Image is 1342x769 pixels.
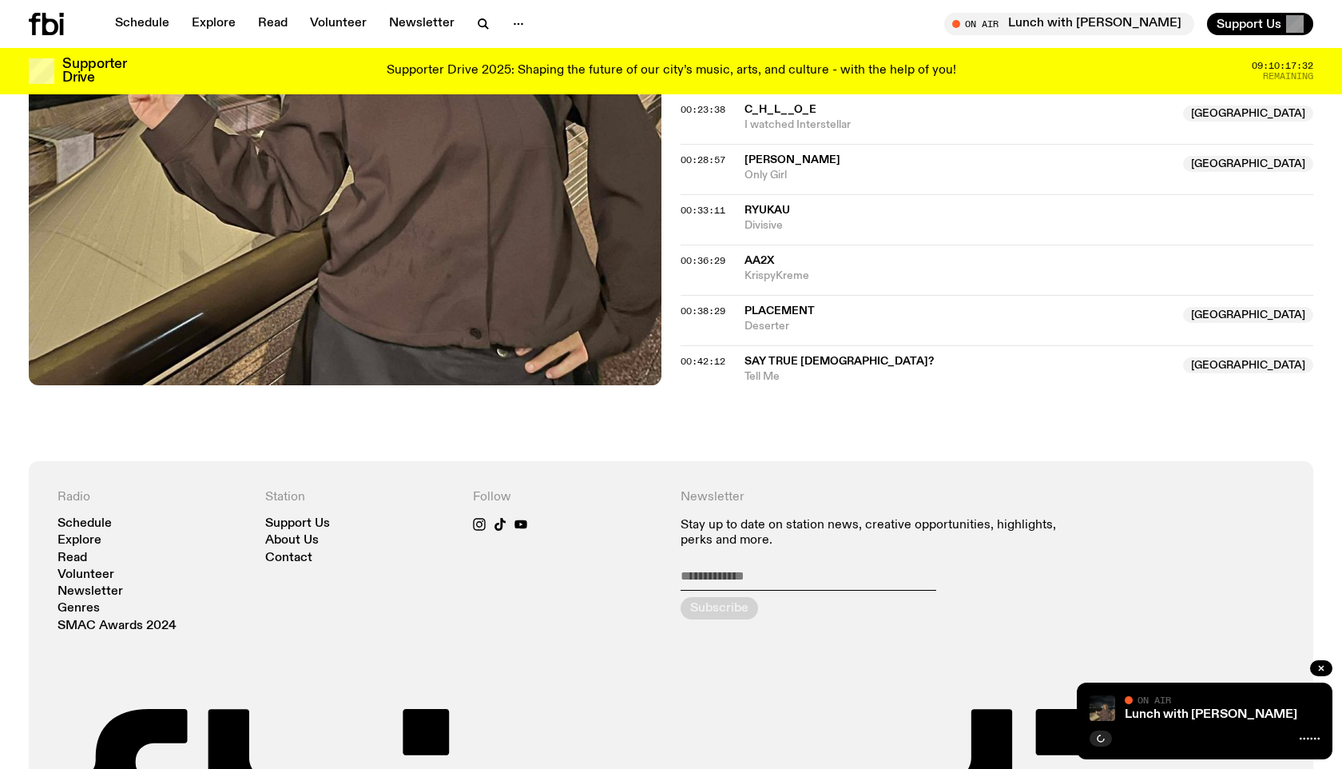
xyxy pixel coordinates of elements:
[1183,156,1313,172] span: [GEOGRAPHIC_DATA]
[744,369,1173,384] span: Tell Me
[1252,62,1313,70] span: 09:10:17:32
[265,552,312,564] a: Contact
[681,518,1077,548] p: Stay up to date on station news, creative opportunities, highlights, perks and more.
[58,535,101,547] a: Explore
[744,218,1313,233] span: Divisive
[379,13,464,35] a: Newsletter
[681,254,725,267] span: 00:36:29
[300,13,376,35] a: Volunteer
[1138,695,1171,705] span: On Air
[744,305,815,317] span: Placement
[744,118,1173,133] span: I watched Interstellar
[1090,695,1115,721] img: Izzy Page stands above looking down at Opera Bar. She poses in front of the Harbour Bridge in the...
[1125,708,1297,721] a: Lunch with [PERSON_NAME]
[681,103,725,116] span: 00:23:38
[182,13,245,35] a: Explore
[1207,13,1313,35] button: Support Us
[387,64,956,78] p: Supporter Drive 2025: Shaping the future of our city’s music, arts, and culture - with the help o...
[62,58,126,85] h3: Supporter Drive
[58,586,123,598] a: Newsletter
[744,319,1173,334] span: Deserter
[473,490,661,505] h4: Follow
[265,518,330,530] a: Support Us
[744,205,790,216] span: Ryukau
[744,255,774,266] span: AA2x
[681,597,758,620] button: Subscribe
[58,569,114,581] a: Volunteer
[681,153,725,166] span: 00:28:57
[1183,307,1313,323] span: [GEOGRAPHIC_DATA]
[58,603,100,615] a: Genres
[744,269,1313,284] span: KrispyKreme
[1183,106,1313,122] span: [GEOGRAPHIC_DATA]
[58,518,112,530] a: Schedule
[58,552,87,564] a: Read
[248,13,297,35] a: Read
[744,356,934,367] span: Say True [DEMOGRAPHIC_DATA]?
[744,104,816,115] span: c_h_l__o_e
[1183,357,1313,373] span: [GEOGRAPHIC_DATA]
[681,204,725,217] span: 00:33:11
[681,355,725,368] span: 00:42:12
[105,13,179,35] a: Schedule
[681,490,1077,505] h4: Newsletter
[265,490,454,505] h4: Station
[681,305,725,317] span: 00:38:29
[1217,17,1281,31] span: Support Us
[58,620,177,632] a: SMAC Awards 2024
[744,154,840,165] span: [PERSON_NAME]
[265,535,319,547] a: About Us
[944,13,1194,35] button: On AirLunch with [PERSON_NAME]
[1263,72,1313,81] span: Remaining
[744,168,1173,183] span: Only Girl
[58,490,246,505] h4: Radio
